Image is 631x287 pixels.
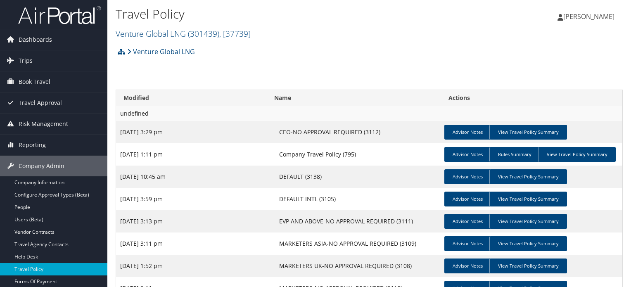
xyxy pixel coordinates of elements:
span: Risk Management [19,114,68,134]
td: [DATE] 1:11 pm [116,143,264,166]
span: Trips [19,50,33,71]
span: ( 301439 ) [188,28,219,39]
a: Advisor Notes [444,259,491,273]
a: View Travel Policy Summary [489,192,567,206]
a: Advisor Notes [444,214,491,229]
span: Company Admin [19,156,64,176]
td: DEFAULT INTL (3105) [264,188,441,210]
h1: Travel Policy [116,5,454,23]
td: MARKETERS ASIA-NO APPROVAL REQUIRED (3109) [264,232,441,255]
td: Company Travel Policy (795) [264,143,441,166]
td: [DATE] 1:52 pm [116,255,264,277]
a: Advisor Notes [444,236,491,251]
td: [DATE] 3:29 pm [116,121,264,143]
a: View Travel Policy Summary [538,147,616,162]
td: CEO-NO APPROVAL REQUIRED (3112) [264,121,441,143]
span: [PERSON_NAME] [563,12,614,21]
span: Book Travel [19,71,50,92]
a: Venture Global LNG [127,43,195,60]
td: undefined [116,106,622,121]
th: Actions [441,90,622,106]
td: EVP AND ABOVE-NO APPROVAL REQUIRED (3111) [264,210,441,232]
span: , [ 37739 ] [219,28,251,39]
th: Name: activate to sort column descending [264,90,441,106]
a: Advisor Notes [444,147,491,162]
a: Venture Global LNG [116,28,251,39]
td: MARKETERS UK-NO APPROVAL REQUIRED (3108) [264,255,441,277]
a: Advisor Notes [444,169,491,184]
td: [DATE] 10:45 am [116,166,264,188]
a: Advisor Notes [444,125,491,140]
a: Rules Summary [489,147,540,162]
span: Travel Approval [19,93,62,113]
a: View Travel Policy Summary [489,125,567,140]
span: Dashboards [19,29,52,50]
a: [PERSON_NAME] [557,4,623,29]
th: Modified: activate to sort column ascending [116,90,264,106]
a: Advisor Notes [444,192,491,206]
a: View Travel Policy Summary [489,169,567,184]
a: View Travel Policy Summary [489,236,567,251]
span: Reporting [19,135,46,155]
a: View Travel Policy Summary [489,214,567,229]
img: airportal-logo.png [18,5,101,25]
td: DEFAULT (3138) [264,166,441,188]
td: [DATE] 3:11 pm [116,232,264,255]
a: View Travel Policy Summary [489,259,567,273]
td: [DATE] 3:13 pm [116,210,264,232]
td: [DATE] 3:59 pm [116,188,264,210]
